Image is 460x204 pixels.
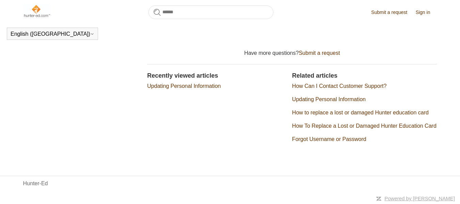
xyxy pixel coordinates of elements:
a: Forgot Username or Password [292,136,366,142]
a: How To Replace a Lost or Damaged Hunter Education Card [292,123,437,129]
a: Submit a request [371,9,414,16]
a: Submit a request [299,50,340,56]
button: English ([GEOGRAPHIC_DATA]) [11,31,94,37]
h2: Related articles [292,71,437,80]
img: Hunter-Ed Help Center home page [23,4,51,18]
h2: Recently viewed articles [147,71,285,80]
a: Sign in [416,9,437,16]
input: Search [148,5,273,19]
a: Updating Personal Information [292,96,366,102]
a: How to replace a lost or damaged Hunter education card [292,110,429,115]
a: Updating Personal Information [147,83,221,89]
a: Powered by [PERSON_NAME] [384,195,455,201]
a: Hunter-Ed [23,179,48,188]
a: How Can I Contact Customer Support? [292,83,386,89]
div: Have more questions? [147,49,437,57]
